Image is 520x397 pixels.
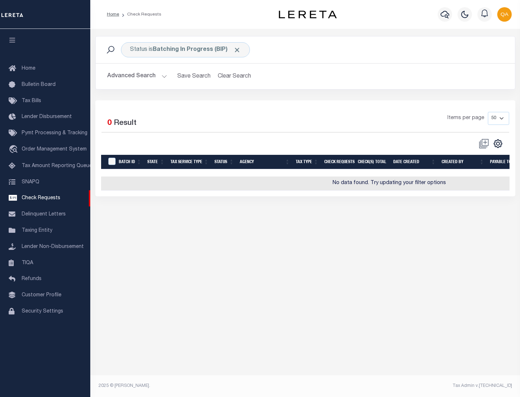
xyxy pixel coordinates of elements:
th: Created By: activate to sort column ascending [439,155,487,170]
th: Date Created: activate to sort column ascending [390,155,439,170]
button: Advanced Search [107,69,167,83]
span: Bulletin Board [22,82,56,87]
th: Tax Service Type: activate to sort column ascending [168,155,212,170]
th: Check Requests [321,155,355,170]
th: Check(s) Total [355,155,390,170]
span: Check Requests [22,196,60,201]
img: svg+xml;base64,PHN2ZyB4bWxucz0iaHR0cDovL3d3dy53My5vcmcvMjAwMC9zdmciIHBvaW50ZXItZXZlbnRzPSJub25lIi... [497,7,512,22]
span: Refunds [22,276,42,282]
li: Check Requests [119,11,161,18]
a: Home [107,12,119,17]
th: State: activate to sort column ascending [144,155,168,170]
span: TIQA [22,260,33,265]
label: Result [114,118,136,129]
span: Pymt Processing & Tracking [22,131,87,136]
div: 2025 © [PERSON_NAME]. [93,383,305,389]
span: Delinquent Letters [22,212,66,217]
button: Save Search [173,69,215,83]
span: Order Management System [22,147,87,152]
th: Status: activate to sort column ascending [212,155,237,170]
div: Status is [121,42,250,57]
i: travel_explore [9,145,20,154]
span: Lender Non-Disbursement [22,244,84,249]
span: Tax Amount Reporting Queue [22,163,92,169]
th: Tax Type: activate to sort column ascending [293,155,321,170]
span: Lender Disbursement [22,114,72,119]
span: Click to Remove [233,46,241,54]
th: Batch Id: activate to sort column ascending [116,155,144,170]
b: Batching In Progress (BIP) [153,47,241,53]
span: Tax Bills [22,99,41,104]
span: Taxing Entity [22,228,52,233]
img: logo-dark.svg [279,10,337,18]
span: Security Settings [22,309,63,314]
span: Customer Profile [22,293,61,298]
span: 0 [107,119,112,127]
button: Clear Search [215,69,254,83]
span: Items per page [447,114,484,122]
span: SNAPQ [22,179,39,184]
div: Tax Admin v.[TECHNICAL_ID] [311,383,512,389]
span: Home [22,66,35,71]
th: Agency: activate to sort column ascending [237,155,293,170]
